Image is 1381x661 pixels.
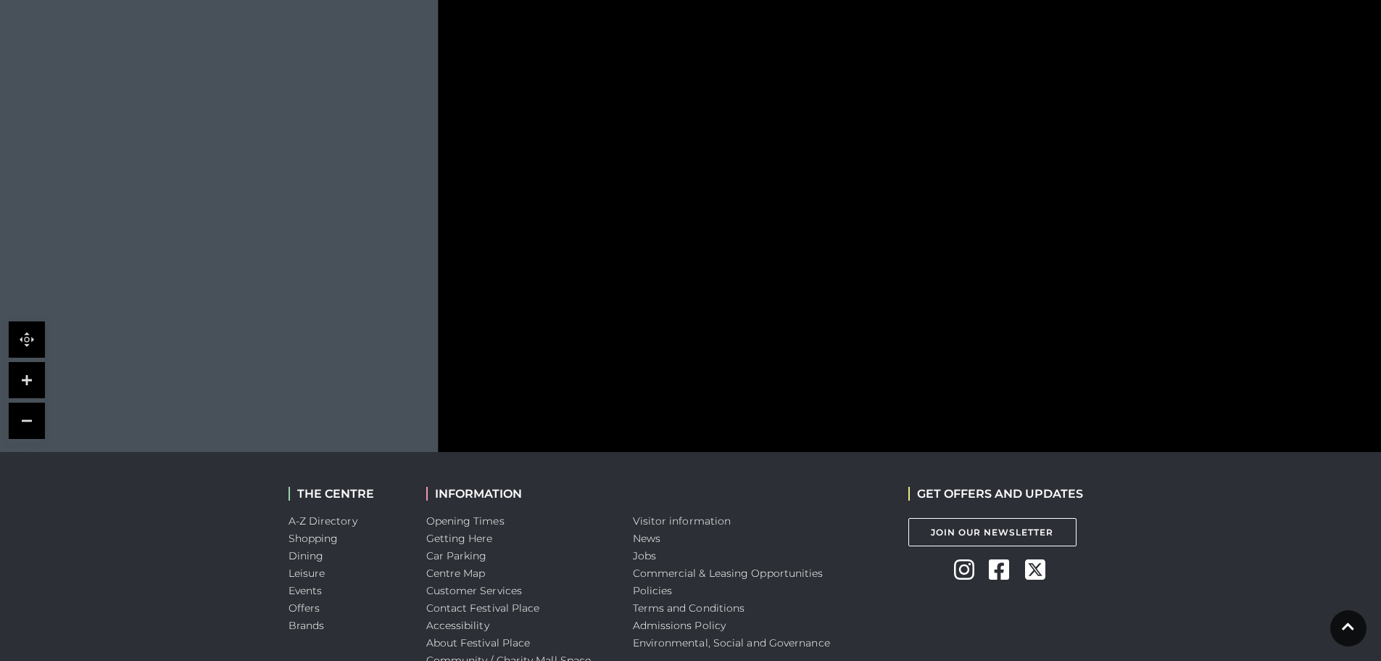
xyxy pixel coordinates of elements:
a: Contact Festival Place [426,602,540,615]
a: Accessibility [426,619,489,632]
a: About Festival Place [426,636,531,649]
a: A-Z Directory [289,514,357,527]
h2: GET OFFERS AND UPDATES [908,487,1083,501]
a: Shopping [289,532,339,545]
a: Offers [289,602,320,615]
a: Opening Times [426,514,505,527]
a: News [633,532,660,545]
a: Policies [633,584,673,597]
a: Getting Here [426,532,493,545]
h2: INFORMATION [426,487,611,501]
a: Car Parking [426,549,487,562]
a: Centre Map [426,567,486,580]
a: Visitor information [633,514,731,527]
a: Customer Services [426,584,523,597]
a: Commercial & Leasing Opportunities [633,567,824,580]
h2: THE CENTRE [289,487,405,501]
a: Join Our Newsletter [908,518,1077,546]
a: Events [289,584,323,597]
a: Jobs [633,549,656,562]
a: Leisure [289,567,325,580]
a: Brands [289,619,325,632]
a: Environmental, Social and Governance [633,636,830,649]
a: Admissions Policy [633,619,726,632]
a: Terms and Conditions [633,602,745,615]
a: Dining [289,549,324,562]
